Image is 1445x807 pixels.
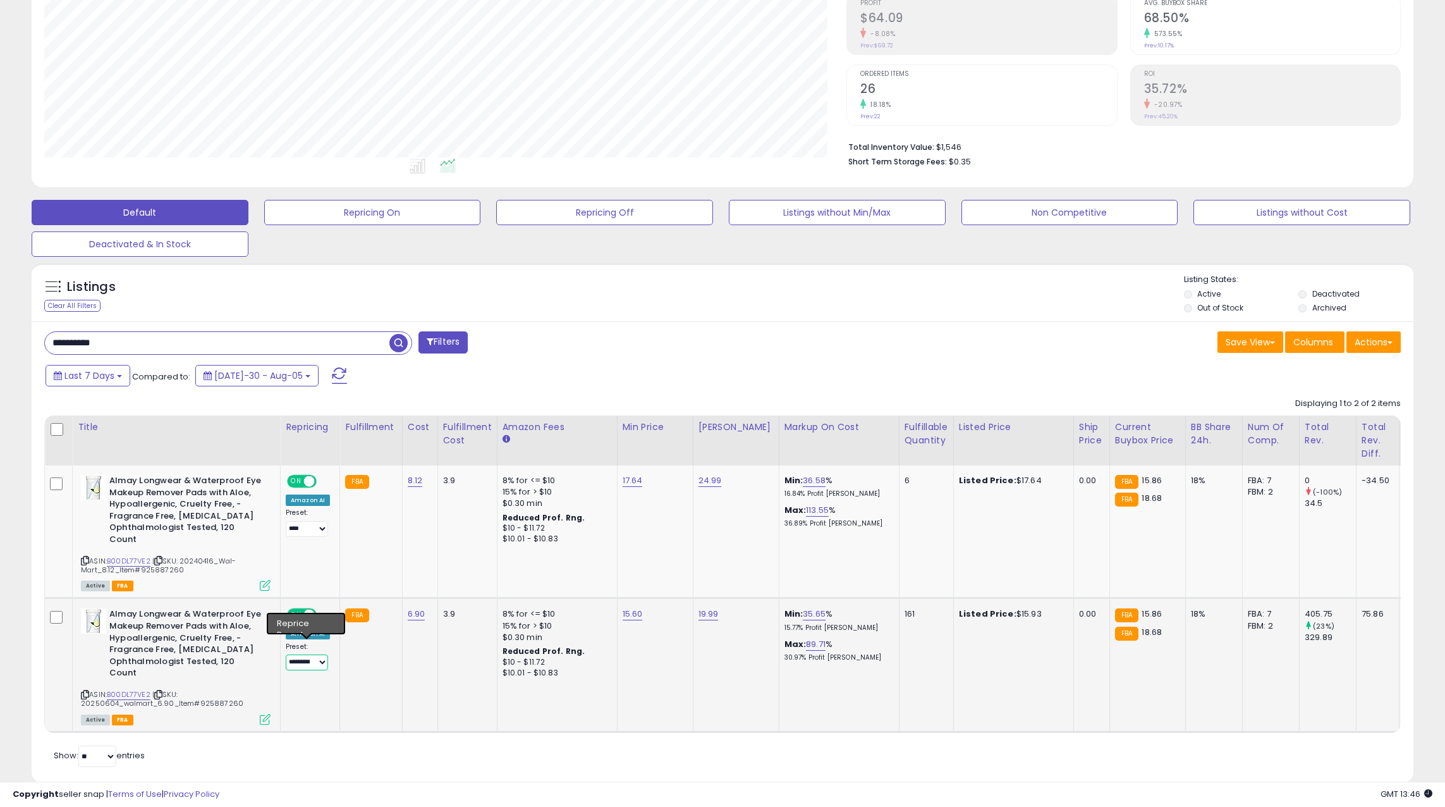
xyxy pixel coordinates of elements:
a: 36.58 [803,474,826,487]
a: B00DL77VE2 [107,689,150,700]
button: Save View [1217,331,1283,353]
div: $17.64 [959,475,1064,486]
span: All listings currently available for purchase on Amazon [81,715,110,725]
div: Fulfillment Cost [443,421,492,447]
div: 161 [905,608,944,620]
span: ON [288,610,304,620]
div: Preset: [286,643,330,671]
b: Almay Longwear & Waterproof Eye Makeup Remover Pads with Aloe, Hypoallergenic, Cruelty Free, -Fra... [109,608,263,682]
small: FBA [345,475,369,489]
b: Reduced Prof. Rng. [503,512,585,523]
div: 3.9 [443,475,487,486]
li: $1,546 [848,139,1391,154]
p: 30.97% Profit [PERSON_NAME] [784,653,889,662]
span: 2025-08-13 13:46 GMT [1381,788,1432,800]
label: Archived [1312,302,1346,313]
div: Title [78,421,275,434]
small: FBA [1115,493,1138,507]
div: [PERSON_NAME] [698,421,774,434]
span: 18.68 [1142,492,1162,504]
div: $10 - $11.72 [503,523,607,534]
label: Active [1197,288,1221,299]
button: Actions [1346,331,1401,353]
div: 6 [905,475,944,486]
div: FBA: 7 [1248,608,1290,620]
small: FBA [345,608,369,622]
small: FBA [1115,627,1138,641]
div: 405.75 [1305,608,1356,620]
small: Prev: 10.17% [1144,42,1174,49]
a: Privacy Policy [164,788,219,800]
small: -8.08% [866,29,895,39]
label: Out of Stock [1197,302,1243,313]
div: % [784,475,889,498]
div: -34.50 [1362,475,1389,486]
div: FBM: 2 [1248,620,1290,632]
span: | SKU: 20240416_Wal-Mart_8.12_Item#925887260 [81,556,236,575]
p: 16.84% Profit [PERSON_NAME] [784,490,889,498]
span: Compared to: [132,371,190,383]
div: Min Price [623,421,688,434]
div: FBM: 2 [1248,486,1290,498]
h2: 35.72% [1144,82,1400,99]
button: Default [32,200,248,225]
div: BB Share 24h. [1191,421,1237,447]
span: 15.86 [1142,608,1162,620]
small: Prev: 22 [860,113,881,120]
button: Deactivated & In Stock [32,231,248,257]
b: Short Term Storage Fees: [848,156,947,167]
span: FBA [112,715,133,725]
a: 89.71 [806,638,826,651]
div: Displaying 1 to 2 of 2 items [1295,398,1401,410]
a: 8.12 [408,474,423,487]
img: 41B-aO8xsJL._SL40_.jpg [81,475,106,500]
div: 15% for > $10 [503,486,607,498]
a: B00DL77VE2 [107,556,150,567]
span: FBA [112,581,133,591]
span: OFF [315,476,335,487]
small: Amazon Fees. [503,434,510,445]
b: Listed Price: [959,474,1016,486]
button: Non Competitive [961,200,1178,225]
button: Repricing Off [496,200,713,225]
div: Total Rev. [1305,421,1351,447]
div: 0.00 [1079,475,1100,486]
div: ASIN: [81,608,271,723]
div: FBA: 7 [1248,475,1290,486]
b: Listed Price: [959,608,1016,620]
div: $0.30 min [503,632,607,643]
span: $0.35 [949,156,971,168]
a: 17.64 [623,474,643,487]
small: FBA [1115,475,1138,489]
div: Num of Comp. [1248,421,1294,447]
p: Listing States: [1184,274,1414,286]
span: ROI [1144,71,1400,78]
p: 36.89% Profit [PERSON_NAME] [784,519,889,528]
div: 8% for <= $10 [503,475,607,486]
div: 15% for > $10 [503,620,607,632]
div: $10.01 - $10.83 [503,668,607,679]
span: Columns [1293,336,1333,348]
span: All listings currently available for purchase on Amazon [81,581,110,591]
img: 41B-aO8xsJL._SL40_.jpg [81,608,106,634]
div: Amazon AI [286,628,330,639]
div: $0.30 min [503,498,607,509]
h2: 26 [860,82,1116,99]
span: ON [288,476,304,487]
span: Ordered Items [860,71,1116,78]
div: Repricing [286,421,334,434]
div: Fulfillment [345,421,396,434]
strong: Copyright [13,788,59,800]
small: 573.55% [1150,29,1183,39]
div: Amazon AI [286,495,330,506]
b: Min: [784,608,803,620]
div: Markup on Cost [784,421,894,434]
a: 19.99 [698,608,719,620]
span: Show: entries [54,749,145,761]
small: Prev: 45.20% [1144,113,1178,120]
div: Clear All Filters [44,300,101,312]
b: Almay Longwear & Waterproof Eye Makeup Remover Pads with Aloe, Hypoallergenic, Cruelty Free, -Fra... [109,475,263,548]
span: OFF [315,610,335,620]
a: 24.99 [698,474,722,487]
div: Preset: [286,508,330,537]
